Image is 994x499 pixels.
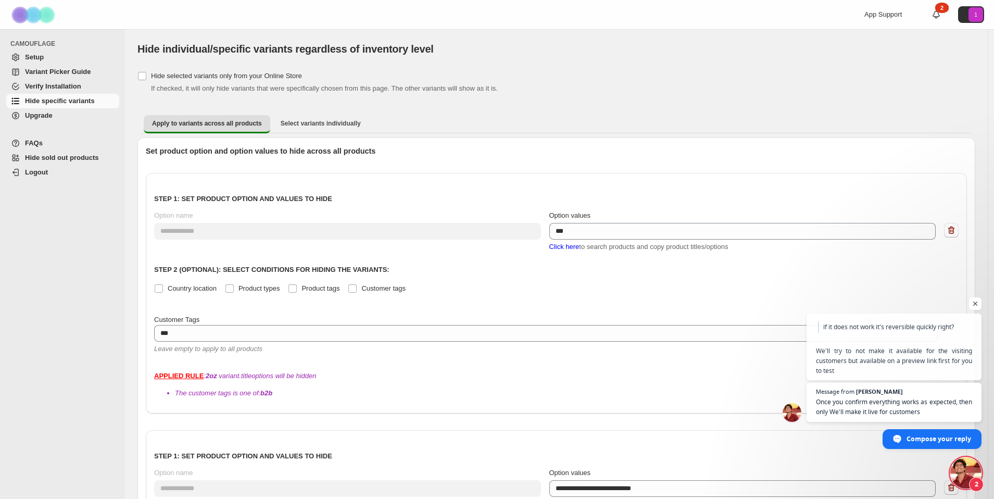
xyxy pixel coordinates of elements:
div: : variant.title options will be hidden [154,371,959,398]
span: Option name [154,211,193,219]
span: Option name [154,469,193,477]
b: b2b [260,389,272,397]
span: 2 [969,477,984,492]
span: [PERSON_NAME] [856,389,903,394]
span: Avatar with initials 1 [968,7,983,22]
span: Option values [549,211,591,219]
a: FAQs [6,136,119,151]
img: Camouflage [8,1,60,29]
span: Apply to variants across all products [152,119,262,128]
button: Apply to variants across all products [144,115,270,133]
span: Verify Installation [25,82,81,90]
span: Hide specific variants [25,97,95,105]
a: Hide specific variants [6,94,119,108]
b: 2oz [206,372,217,380]
span: Select variants individually [281,119,361,128]
a: Variant Picker Guide [6,65,119,79]
span: We'll try to not make it available for the visiting customers but available on a preview link fir... [816,321,972,376]
a: Hide sold out products [6,151,119,165]
button: Avatar with initials 1 [958,6,984,23]
a: 2 [931,9,941,20]
span: Customer tags [361,284,406,292]
button: Select variants individually [272,115,369,132]
span: Message from [816,389,854,394]
span: Product tags [301,284,339,292]
a: Logout [6,165,119,180]
span: Hide selected variants only from your Online Store [151,72,302,80]
span: Setup [25,53,44,61]
span: Option values [549,469,591,477]
span: Variant Picker Guide [25,68,91,76]
p: Step 2 (Optional): Select conditions for hiding the variants: [154,265,959,275]
span: Compose your reply [907,430,971,448]
span: Leave empty to apply to all products [154,345,262,353]
div: 2 [935,3,949,13]
p: Step 1: Set product option and values to hide [154,451,959,461]
span: CAMOUFLAGE [10,40,120,48]
p: Step 1: Set product option and values to hide [154,194,959,204]
span: Product types [238,284,280,292]
span: Upgrade [25,111,53,119]
a: Verify Installation [6,79,119,94]
p: Set product option and option values to hide across all products [146,146,967,156]
a: Setup [6,50,119,65]
span: FAQs [25,139,43,147]
span: to search products and copy product titles/options [549,243,728,251]
span: Hide individual/specific variants regardless of inventory level [137,43,434,55]
a: Upgrade [6,108,119,123]
span: Click here [549,243,580,251]
span: Logout [25,168,48,176]
span: If checked, it will only hide variants that were specifically chosen from this page. The other va... [151,84,498,92]
span: Customer Tags [154,316,199,323]
span: Once you confirm everything works as expected, then only We'll make it live for customers [816,397,972,417]
a: Open chat [950,457,982,489]
text: 1 [974,11,977,18]
strong: APPLIED RULE [154,372,204,380]
span: The customer tags is one of: [175,389,272,397]
span: App Support [864,10,902,18]
span: Country location [168,284,217,292]
span: Hide sold out products [25,154,99,161]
